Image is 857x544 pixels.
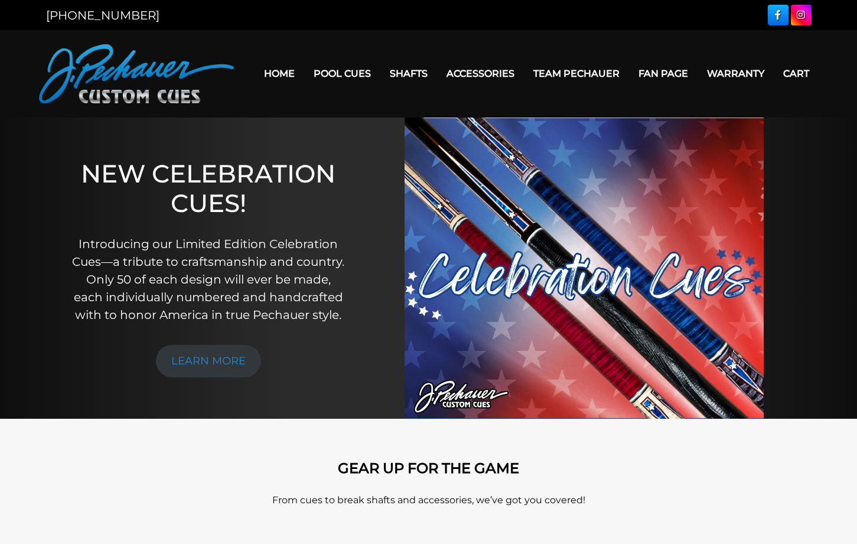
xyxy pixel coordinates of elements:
p: From cues to break shafts and accessories, we’ve got you covered! [92,493,765,507]
a: Warranty [698,58,774,89]
p: Introducing our Limited Edition Celebration Cues—a tribute to craftsmanship and country. Only 50 ... [70,235,347,324]
h1: NEW CELEBRATION CUES! [70,159,347,219]
a: LEARN MORE [156,345,261,377]
a: Accessories [437,58,524,89]
a: Pool Cues [304,58,380,89]
a: [PHONE_NUMBER] [46,8,159,22]
img: Pechauer Custom Cues [39,44,234,103]
a: Home [255,58,304,89]
a: Shafts [380,58,437,89]
a: Team Pechauer [524,58,629,89]
a: Cart [774,58,819,89]
strong: GEAR UP FOR THE GAME [338,460,519,477]
a: Fan Page [629,58,698,89]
